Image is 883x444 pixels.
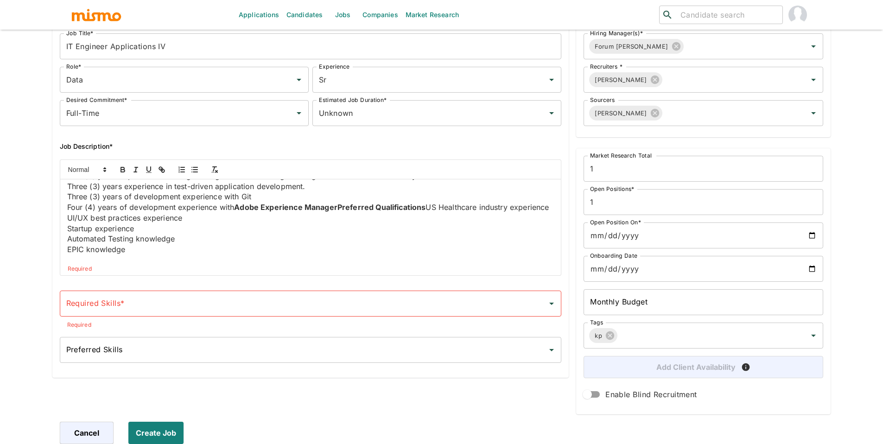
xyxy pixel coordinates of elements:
label: Role* [66,63,81,70]
input: Candidate search [677,8,779,21]
label: Desired Commitment* [66,96,127,104]
p: EPIC knowledge [67,244,554,255]
p: UI/UX best practices experience [67,213,554,223]
img: logo [71,8,122,22]
label: Open Positions* [590,185,635,193]
label: Job Title* [66,29,94,37]
span: Required [60,264,561,273]
button: Open [292,107,305,120]
p: Three (3) years of development experience with Git [67,191,554,202]
label: Market Research Total [590,152,652,159]
p: Automated Testing knowledge [67,234,554,244]
p: Four (4) years of development experience with US Healthcare industry experience [67,202,554,213]
p: Three (3) years experience in test-driven application development. [67,181,554,192]
strong: Adobe Experience ManagerPreferred Qualifications [234,203,426,212]
span: Forum [PERSON_NAME] [589,41,673,52]
label: Onboarding Date [590,252,637,260]
img: Paola Pacheco [788,6,807,24]
span: Enable Blind Recruitment [605,388,697,401]
div: kp [589,328,617,343]
span: kp [589,330,608,341]
label: Recruiters * [590,63,623,70]
button: Cancel [60,422,114,444]
button: Open [545,343,558,356]
button: Create Job [128,422,184,444]
p: Startup experience [67,223,554,234]
button: Open [807,40,820,53]
button: Open [545,297,558,310]
button: Open [807,329,820,342]
h6: Job Description* [60,141,562,152]
label: Tags [590,318,603,326]
div: [PERSON_NAME] [589,106,662,121]
span: Add availability after creating the job [741,362,750,372]
button: Open [545,107,558,120]
label: Hiring Manager(s)* [590,29,643,37]
button: Open [292,73,305,86]
label: Sourcers [590,96,615,104]
div: [PERSON_NAME] [589,72,662,87]
div: Forum [PERSON_NAME] [589,39,683,54]
p: Required [60,320,562,330]
label: Estimated Job Duration* [319,96,387,104]
button: Open [807,73,820,86]
button: Open [807,107,820,120]
span: [PERSON_NAME] [589,75,653,85]
label: Open Position On* [590,218,641,226]
button: Open [545,73,558,86]
span: [PERSON_NAME] [589,108,653,119]
label: Experience [319,63,349,70]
